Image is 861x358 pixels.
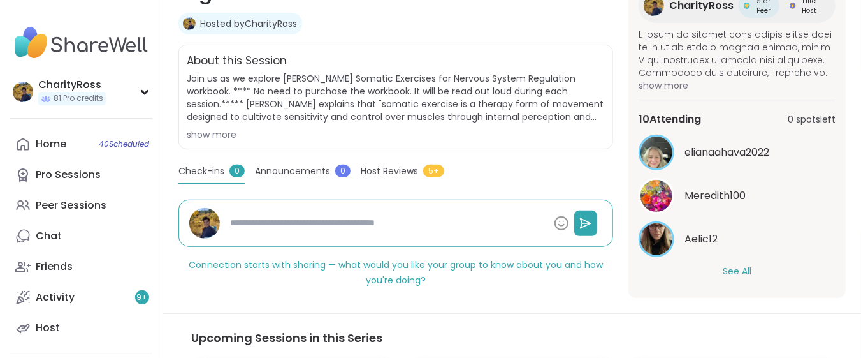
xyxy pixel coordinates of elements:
[684,232,718,247] span: Aelic12
[10,282,152,313] a: Activity9+
[36,321,60,335] div: Host
[183,17,196,30] img: CharityRoss
[684,145,769,160] span: elianaahava2022
[10,251,152,282] a: Friends
[189,208,220,239] img: CharityRoss
[788,112,836,126] span: 0 spots left
[640,180,672,212] img: Meredith100
[38,78,106,92] div: CharityRoss
[744,3,750,9] img: Star Peer
[790,3,796,9] img: Elite Host
[639,79,836,92] span: show more
[335,165,351,177] span: 0
[255,165,330,178] span: Announcements
[723,265,751,278] button: See All
[36,290,75,304] div: Activity
[639,135,836,170] a: elianaahava2022elianaahava2022
[36,198,106,213] div: Peer Sessions
[187,72,605,123] span: Join us as we explore [PERSON_NAME] Somatic Exercises for Nervous System Regulation workbook. ***...
[191,329,833,347] h3: Upcoming Sessions in this Series
[684,188,746,204] span: Meredith100
[639,178,836,214] a: Meredith100Meredith100
[36,137,66,151] div: Home
[10,20,152,65] img: ShareWell Nav Logo
[99,139,149,149] span: 40 Scheduled
[178,165,224,178] span: Check-ins
[361,165,418,178] span: Host Reviews
[36,168,101,182] div: Pro Sessions
[640,223,672,255] img: Aelic12
[640,137,672,168] img: elianaahava2022
[13,82,33,102] img: CharityRoss
[639,221,836,257] a: Aelic12Aelic12
[187,53,287,70] h2: About this Session
[10,313,152,343] a: Host
[10,129,152,160] a: Home40Scheduled
[36,260,73,274] div: Friends
[423,165,444,177] span: 5+
[229,165,245,177] span: 0
[639,112,701,127] span: 10 Attending
[189,258,603,287] span: Connection starts with sharing — what would you like your group to know about you and how you're ...
[10,221,152,251] a: Chat
[639,28,836,79] span: L ipsum do sitamet cons adipis elitse doei te in utlab etdolo magnaa enimad, minim V qui nostrude...
[54,93,103,104] span: 81 Pro credits
[137,292,148,303] span: 9 +
[10,160,152,190] a: Pro Sessions
[36,229,62,243] div: Chat
[10,190,152,221] a: Peer Sessions
[200,17,297,30] a: Hosted byCharityRoss
[187,128,605,141] div: show more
